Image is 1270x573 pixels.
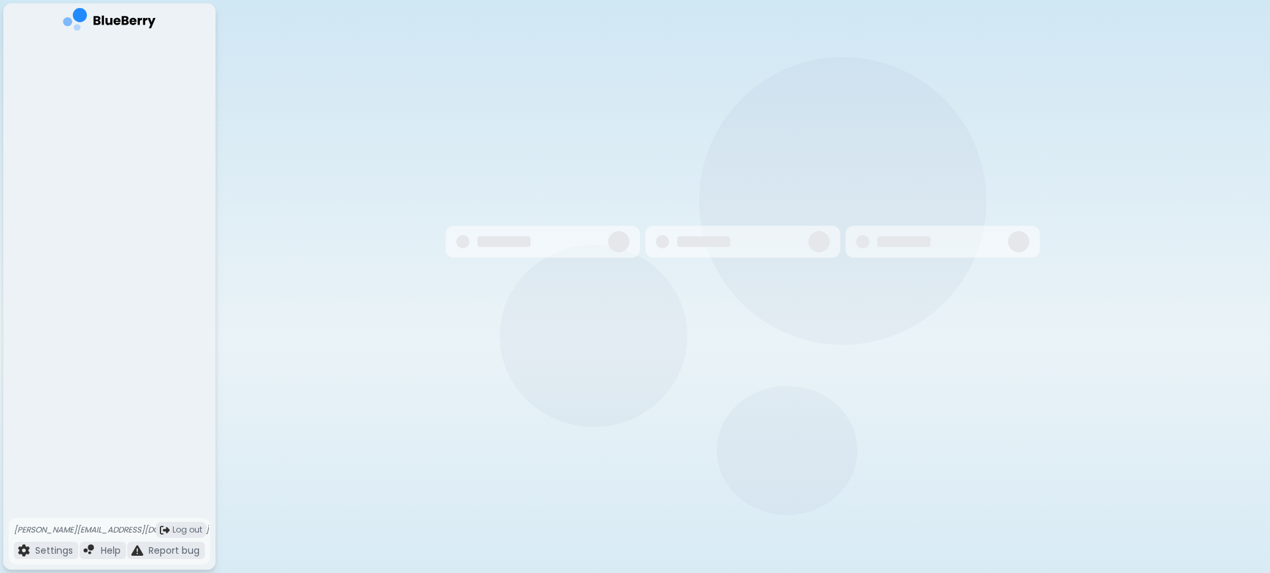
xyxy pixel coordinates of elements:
[84,544,95,556] img: file icon
[18,544,30,556] img: file icon
[172,525,202,535] span: Log out
[63,8,156,35] img: company logo
[149,544,200,556] p: Report bug
[160,525,170,535] img: logout
[101,544,121,556] p: Help
[131,544,143,556] img: file icon
[14,525,209,535] p: [PERSON_NAME][EMAIL_ADDRESS][DOMAIN_NAME]
[35,544,73,556] p: Settings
